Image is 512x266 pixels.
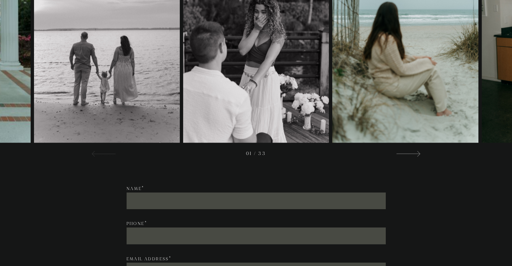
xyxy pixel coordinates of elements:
span: 33 [258,151,266,156]
label: Phone [127,221,147,227]
span: / [254,151,257,156]
span: 01 [246,151,252,156]
label: Email address [127,256,172,262]
label: Name [127,186,144,192]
